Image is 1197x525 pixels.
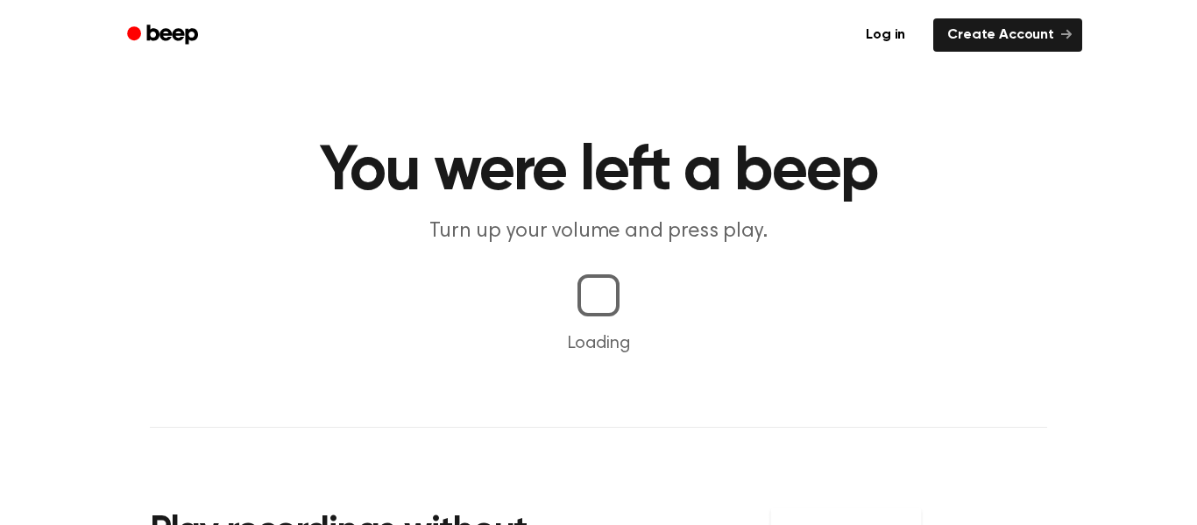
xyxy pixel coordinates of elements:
[21,330,1176,357] p: Loading
[848,15,923,55] a: Log in
[150,140,1047,203] h1: You were left a beep
[262,217,935,246] p: Turn up your volume and press play.
[115,18,214,53] a: Beep
[933,18,1082,52] a: Create Account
